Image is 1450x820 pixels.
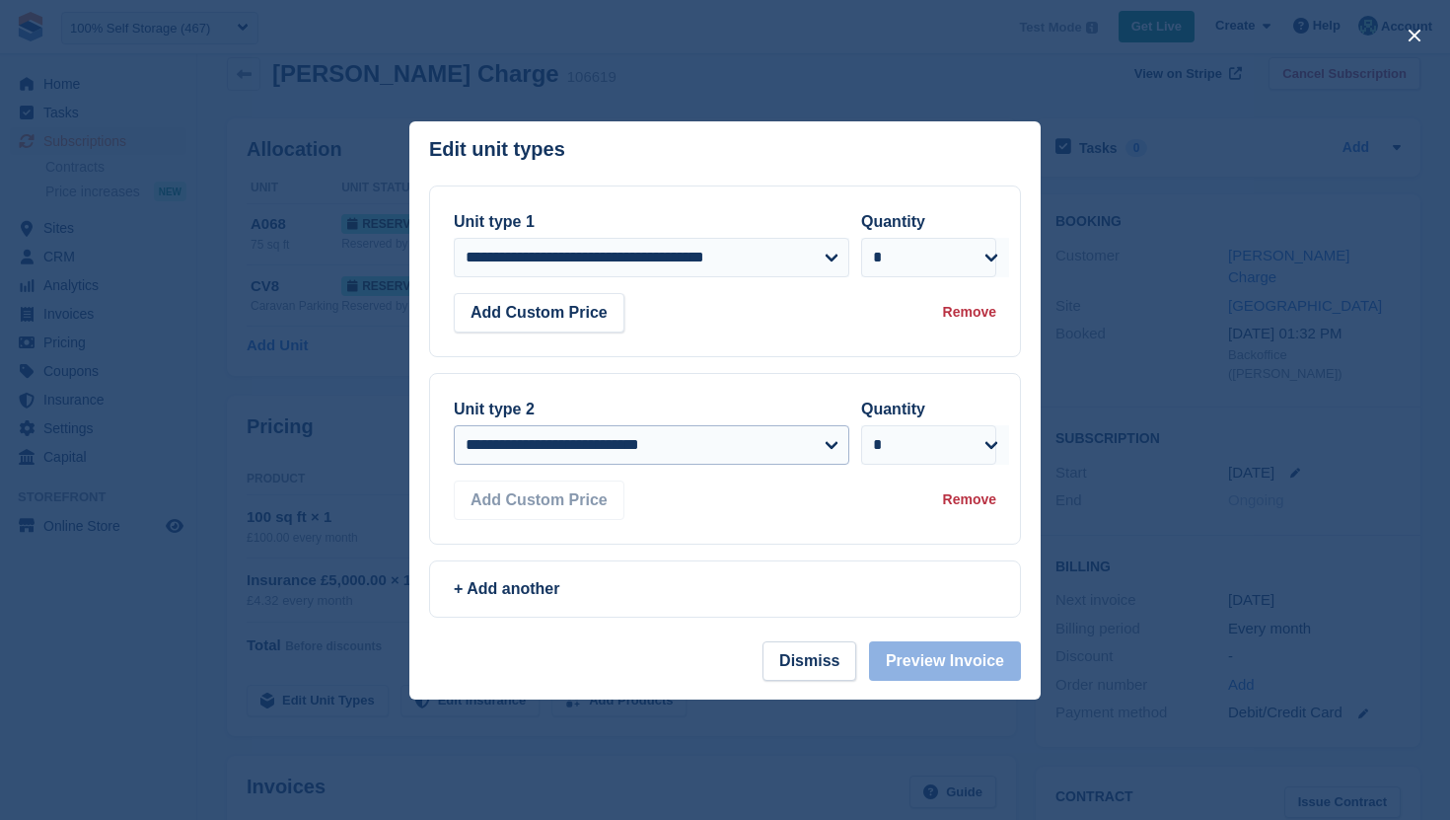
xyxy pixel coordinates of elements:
[429,138,565,161] p: Edit unit types
[943,489,996,510] div: Remove
[861,213,925,230] label: Quantity
[454,481,624,520] button: Add Custom Price
[454,401,535,417] label: Unit type 2
[869,641,1021,681] button: Preview Invoice
[1399,20,1430,51] button: close
[861,401,925,417] label: Quantity
[943,302,996,323] div: Remove
[454,577,996,601] div: + Add another
[454,293,624,333] button: Add Custom Price
[454,213,535,230] label: Unit type 1
[762,641,856,681] button: Dismiss
[429,560,1021,618] a: + Add another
